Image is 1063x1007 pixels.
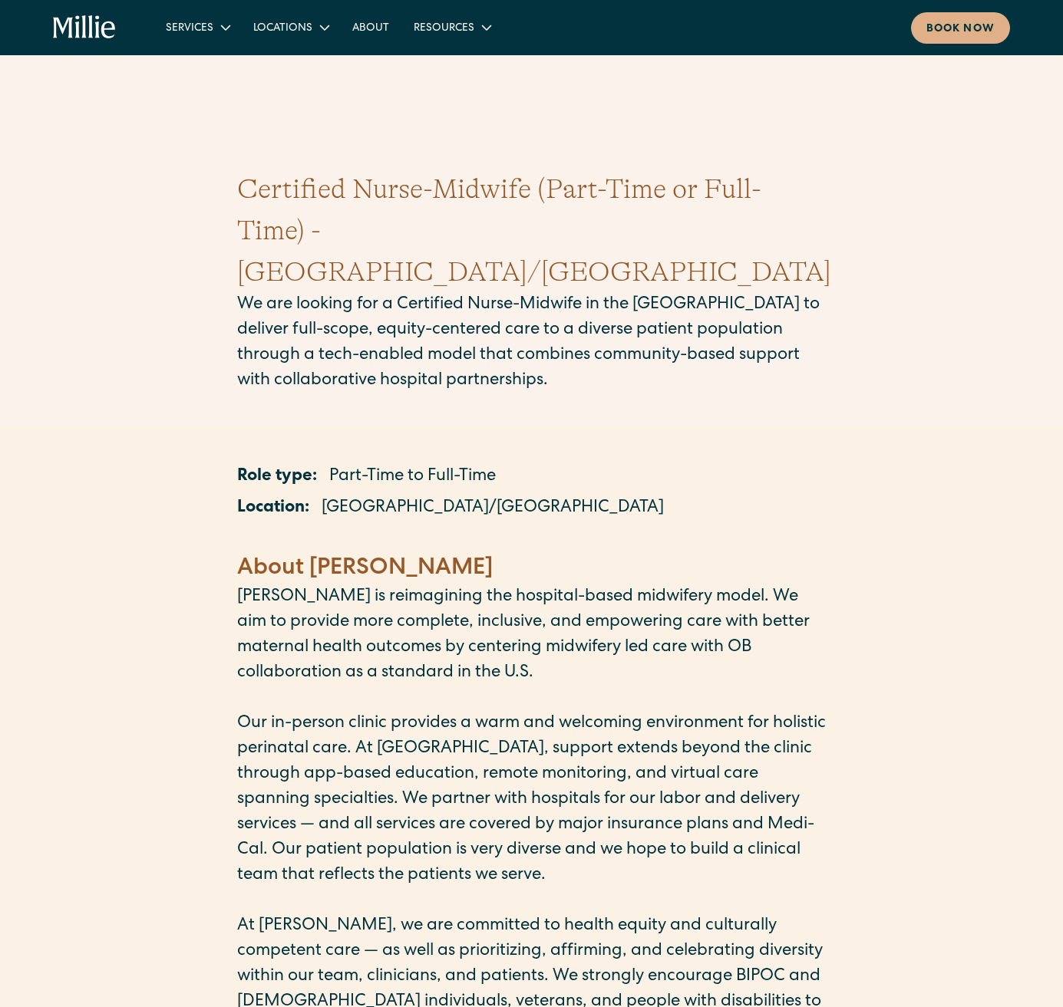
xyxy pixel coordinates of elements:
p: [GEOGRAPHIC_DATA]/[GEOGRAPHIC_DATA] [322,496,664,522]
p: Role type: [237,465,317,490]
p: Our in-person clinic provides a warm and welcoming environment for holistic perinatal care. At [G... [237,712,827,889]
div: Services [166,21,213,37]
div: Locations [253,21,312,37]
p: [PERSON_NAME] is reimagining the hospital-based midwifery model. We aim to provide more complete,... [237,585,827,686]
p: Part-Time to Full-Time [329,465,496,490]
a: home [53,15,116,40]
p: ‍ [237,528,827,553]
a: About [340,15,401,40]
div: Resources [414,21,474,37]
div: Locations [241,15,340,40]
div: Book now [926,21,995,38]
strong: About [PERSON_NAME] [237,558,493,581]
div: Resources [401,15,502,40]
h1: Certified Nurse-Midwife (Part-Time or Full-Time) - [GEOGRAPHIC_DATA]/[GEOGRAPHIC_DATA] [237,169,827,293]
div: Services [154,15,241,40]
p: ‍ [237,686,827,712]
p: ‍ [237,889,827,914]
a: Book now [911,12,1010,44]
p: Location: [237,496,309,522]
p: We are looking for a Certified Nurse-Midwife in the [GEOGRAPHIC_DATA] to deliver full-scope, equi... [237,293,827,394]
